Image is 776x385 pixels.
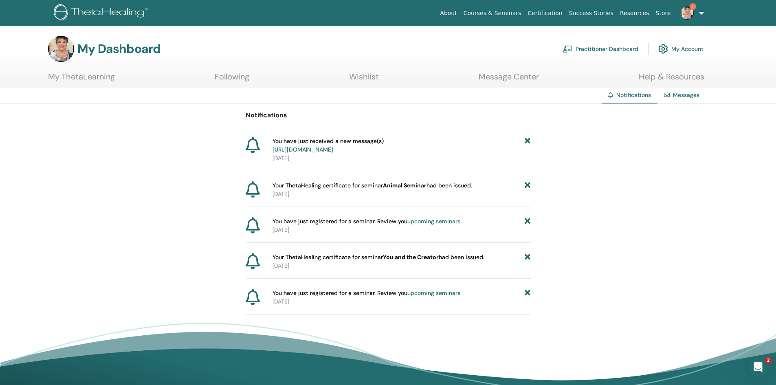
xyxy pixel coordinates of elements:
[566,6,617,21] a: Success Stories
[524,6,565,21] a: Certification
[658,42,668,56] img: cog.svg
[273,190,531,198] p: [DATE]
[273,154,531,163] p: [DATE]
[437,6,460,21] a: About
[690,3,696,10] span: 1
[639,72,704,88] a: Help & Resources
[48,36,74,62] img: default.jpg
[215,72,249,88] a: Following
[273,253,484,262] span: Your ThetaHealing certificate for seminar had been issued.
[617,6,653,21] a: Resources
[246,110,531,120] p: Notifications
[77,42,160,56] h3: My Dashboard
[273,217,460,226] span: You have just registered for a seminar. Review you
[48,72,115,88] a: My ThetaLearning
[383,182,426,189] b: Animal Seminar
[349,72,379,88] a: Wishlist
[407,289,460,297] a: upcoming seminars
[383,253,439,261] b: You and the Creator
[479,72,539,88] a: Message Center
[681,7,694,20] img: default.jpg
[765,357,772,364] span: 2
[563,45,572,53] img: chalkboard-teacher.svg
[273,181,472,190] span: Your ThetaHealing certificate for seminar had been issued.
[273,289,460,297] span: You have just registered for a seminar. Review you
[563,40,638,58] a: Practitioner Dashboard
[273,297,531,306] p: [DATE]
[273,226,531,234] p: [DATE]
[616,91,651,99] span: Notifications
[54,4,151,22] img: logo.png
[658,40,703,58] a: My Account
[653,6,674,21] a: Store
[273,146,333,153] a: [URL][DOMAIN_NAME]
[407,218,460,225] a: upcoming seminars
[273,137,384,154] span: You have just received a new message(s)
[460,6,525,21] a: Courses & Seminars
[673,91,699,99] a: Messages
[748,357,768,377] iframe: Intercom live chat
[273,262,531,270] p: [DATE]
